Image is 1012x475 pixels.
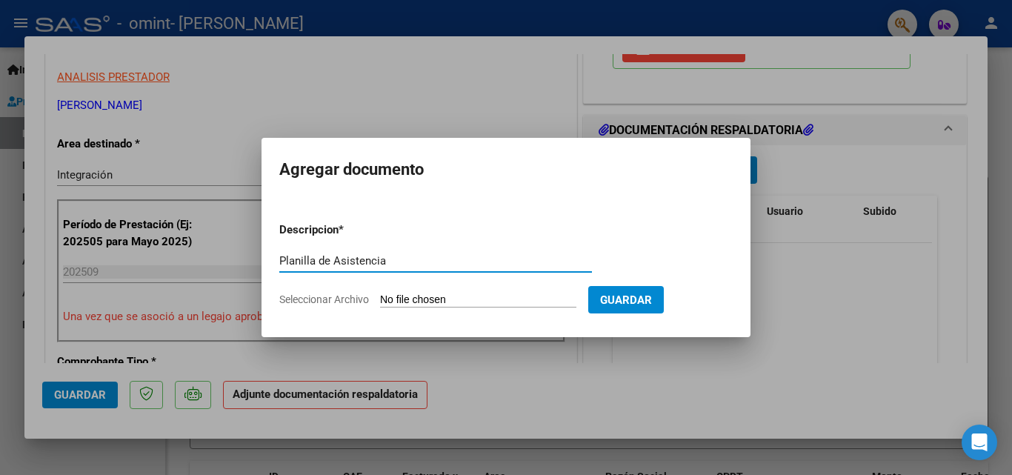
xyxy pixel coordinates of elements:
[279,222,416,239] p: Descripcion
[962,425,997,460] div: Open Intercom Messenger
[588,286,664,313] button: Guardar
[279,156,733,184] h2: Agregar documento
[600,293,652,307] span: Guardar
[279,293,369,305] span: Seleccionar Archivo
